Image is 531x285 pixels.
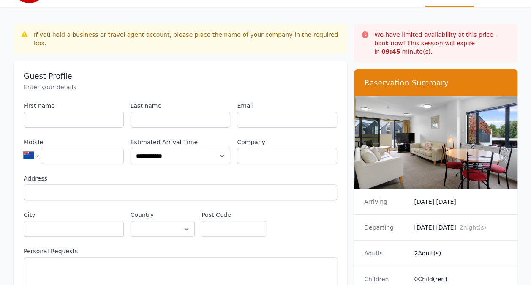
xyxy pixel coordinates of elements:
[237,101,337,110] label: Email
[414,197,507,206] dd: [DATE] [DATE]
[24,211,124,219] label: City
[24,138,124,146] label: Mobile
[414,223,507,232] dd: [DATE] [DATE]
[131,138,231,146] label: Estimated Arrival Time
[237,138,337,146] label: Company
[364,197,407,206] dt: Arriving
[364,249,407,258] dt: Adults
[414,249,507,258] dd: 2 Adult(s)
[24,247,337,255] label: Personal Requests
[24,174,337,183] label: Address
[131,211,195,219] label: Country
[34,30,340,47] div: If you hold a business or travel agent account, please place the name of your company in the requ...
[414,275,507,283] dd: 0 Child(ren)
[24,71,337,81] h3: Guest Profile
[24,101,124,110] label: First name
[24,83,337,91] p: Enter your details
[131,101,231,110] label: Last name
[364,78,507,88] h3: Reservation Summary
[364,275,407,283] dt: Children
[354,96,517,189] img: 2 Bedroom Spa Apartment
[364,223,407,232] dt: Departing
[381,48,400,55] strong: 09 : 45
[459,224,486,231] span: 2 night(s)
[202,211,266,219] label: Post Code
[374,30,511,56] p: We have limited availability at this price - book now! This session will expire in minute(s).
